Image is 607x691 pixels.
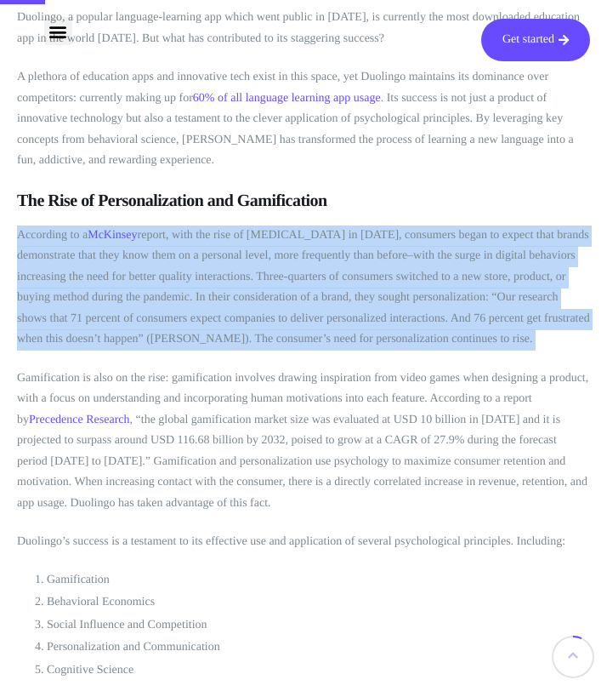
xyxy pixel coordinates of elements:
li: Gamification [47,571,590,590]
p: Gamification is also on the rise: gamification involves drawing inspiration from video games when... [17,368,590,515]
a: Precedence Research [29,414,130,426]
li: Behavioral Economics [47,593,590,612]
p: According to a report, with the rise of [MEDICAL_DATA] in [DATE], consumers began to expect that ... [17,226,590,351]
p: A plethora of education apps and innovative tech exist in this space, yet Duolingo maintains its ... [17,67,590,172]
p: Duolingo’s success is a testament to its effective use and application of several psychological p... [17,532,590,553]
a: Get started [481,19,590,61]
span: Get started [502,34,554,46]
li: Social Influence and Competition [47,616,590,635]
a: McKinsey [88,229,137,242]
h3: The Rise of Personalization and Gamification [17,190,590,212]
li: Cognitive Science [47,661,590,680]
div: Menu Toggle [44,17,72,45]
a: 60% of all language learning app usage [193,92,381,105]
li: Personalization and Communication [47,638,590,657]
